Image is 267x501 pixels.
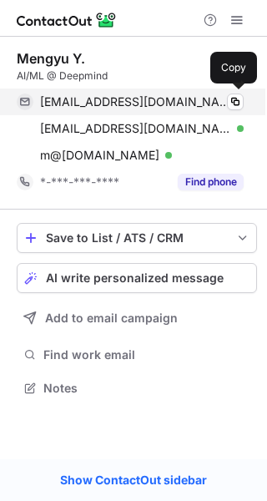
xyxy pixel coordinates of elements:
[17,223,257,253] button: save-profile-one-click
[43,381,250,396] span: Notes
[43,468,224,493] a: Show ContactOut sidebar
[40,121,231,136] span: [EMAIL_ADDRESS][DOMAIN_NAME]
[17,303,257,333] button: Add to email campaign
[17,263,257,293] button: AI write personalized message
[17,68,257,83] div: AI/ML @ Deepmind
[17,10,117,30] img: ContactOut v5.3.10
[46,271,224,285] span: AI write personalized message
[178,174,244,190] button: Reveal Button
[17,343,257,367] button: Find work email
[17,377,257,400] button: Notes
[40,94,231,109] span: [EMAIL_ADDRESS][DOMAIN_NAME]
[43,347,250,362] span: Find work email
[17,50,85,67] div: Mengyu Y.
[45,311,178,325] span: Add to email campaign
[46,231,228,245] div: Save to List / ATS / CRM
[40,148,159,163] span: m@[DOMAIN_NAME]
